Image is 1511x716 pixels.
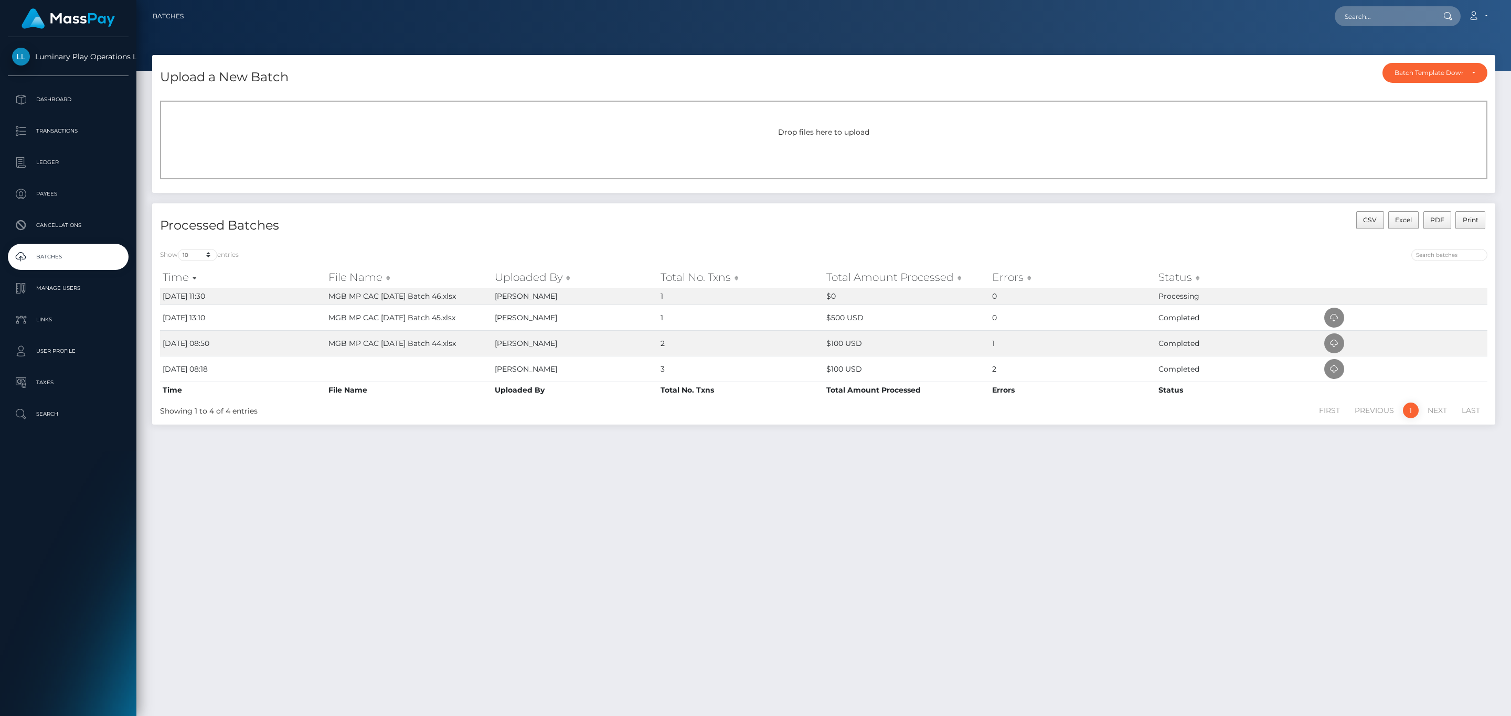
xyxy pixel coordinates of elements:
td: 0 [989,305,1155,330]
td: [PERSON_NAME] [492,356,658,382]
h4: Processed Batches [160,216,816,235]
td: [DATE] 13:10 [160,305,326,330]
select: Showentries [178,249,217,261]
td: [DATE] 08:50 [160,330,326,356]
td: 2 [989,356,1155,382]
th: Total Amount Processed [824,382,989,398]
input: Search... [1335,6,1433,26]
p: Payees [12,186,124,202]
p: Dashboard [12,92,124,107]
div: Batch Template Download [1395,69,1463,77]
td: [DATE] 11:30 [160,288,326,305]
td: [PERSON_NAME] [492,288,658,305]
p: Cancellations [12,218,124,233]
th: File Name [326,382,492,398]
th: Total No. Txns [658,382,824,398]
a: Search [8,401,129,427]
th: Total No. Txns: activate to sort column ascending [658,267,824,288]
th: File Name: activate to sort column ascending [326,267,492,288]
th: Total Amount Processed: activate to sort column ascending [824,267,989,288]
a: User Profile [8,338,129,364]
span: Luminary Play Operations Limited [8,52,129,61]
p: User Profile [12,343,124,359]
td: 3 [658,356,824,382]
td: MGB MP CAC [DATE] Batch 45.xlsx [326,305,492,330]
a: Links [8,307,129,333]
p: Taxes [12,375,124,390]
th: Time [160,382,326,398]
h4: Upload a New Batch [160,68,289,86]
div: Showing 1 to 4 of 4 entries [160,402,704,417]
td: Processing [1156,288,1322,305]
a: Cancellations [8,212,129,238]
td: 1 [658,288,824,305]
button: Print [1455,211,1485,229]
span: Print [1463,216,1478,224]
span: Excel [1395,216,1412,224]
img: MassPay Logo [22,8,115,29]
a: Taxes [8,370,129,396]
span: Drop files here to upload [778,127,869,137]
td: $100 USD [824,356,989,382]
a: Payees [8,181,129,207]
button: Batch Template Download [1382,63,1487,83]
th: Time: activate to sort column ascending [160,267,326,288]
a: 1 [1403,403,1419,418]
th: Errors: activate to sort column ascending [989,267,1155,288]
p: Transactions [12,123,124,139]
a: Transactions [8,118,129,144]
label: Show entries [160,249,239,261]
button: PDF [1423,211,1452,229]
th: Status: activate to sort column ascending [1156,267,1322,288]
td: [DATE] 08:18 [160,356,326,382]
td: Completed [1156,305,1322,330]
td: $100 USD [824,330,989,356]
button: CSV [1356,211,1384,229]
td: $0 [824,288,989,305]
span: PDF [1430,216,1444,224]
td: 2 [658,330,824,356]
span: CSV [1363,216,1377,224]
td: 0 [989,288,1155,305]
th: Uploaded By: activate to sort column ascending [492,267,658,288]
td: $500 USD [824,305,989,330]
p: Batches [12,249,124,265]
a: Ledger [8,149,129,176]
a: Dashboard [8,86,129,113]
th: Errors [989,382,1155,398]
th: Status [1156,382,1322,398]
th: Uploaded By [492,382,658,398]
td: 1 [658,305,824,330]
a: Batches [8,244,129,270]
td: Completed [1156,330,1322,356]
p: Manage Users [12,280,124,296]
td: MGB MP CAC [DATE] Batch 46.xlsx [326,288,492,305]
p: Ledger [12,155,124,170]
img: Luminary Play Operations Limited [12,48,30,66]
td: MGB MP CAC [DATE] Batch 44.xlsx [326,330,492,356]
a: Manage Users [8,275,129,301]
button: Excel [1388,211,1419,229]
td: Completed [1156,356,1322,382]
td: [PERSON_NAME] [492,330,658,356]
p: Search [12,406,124,422]
td: [PERSON_NAME] [492,305,658,330]
p: Links [12,312,124,328]
input: Search batches [1411,249,1487,261]
a: Batches [153,5,184,27]
td: 1 [989,330,1155,356]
